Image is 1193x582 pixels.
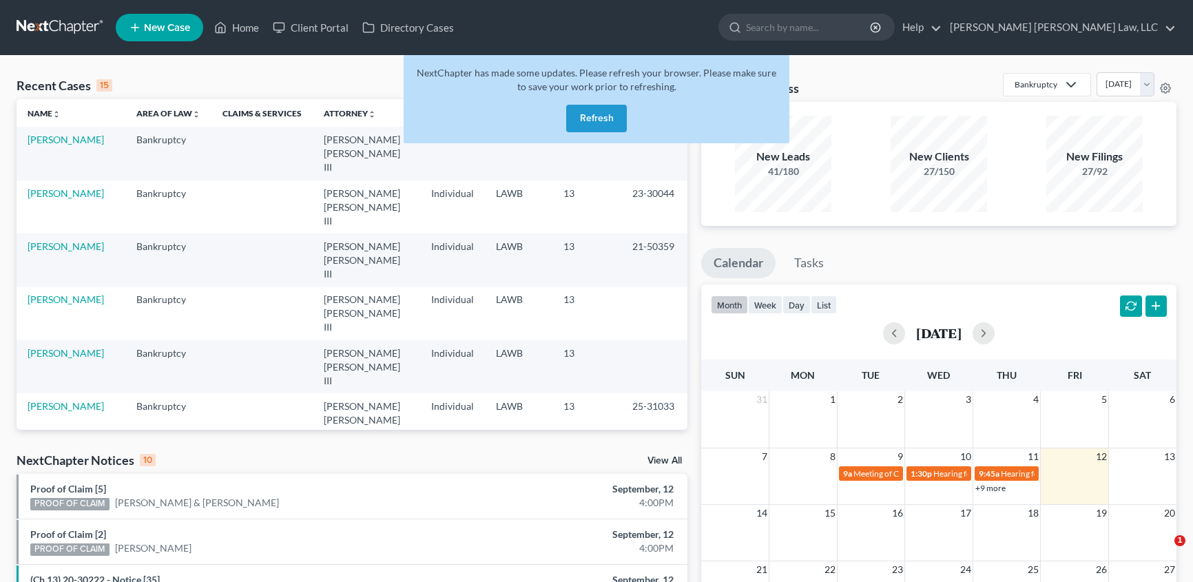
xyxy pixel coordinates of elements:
span: 19 [1095,505,1108,521]
a: [PERSON_NAME] [28,187,104,199]
a: Tasks [782,248,836,278]
a: Proof of Claim [2] [30,528,106,540]
div: 41/180 [735,165,831,178]
span: 16 [891,505,904,521]
td: 23-30044 [621,180,687,233]
td: LAWB [485,340,552,393]
a: Client Portal [266,15,355,40]
a: [PERSON_NAME] [28,347,104,359]
span: 13 [1163,448,1176,465]
span: Meeting of Creditors for [PERSON_NAME] [853,468,1006,479]
span: 3 [964,391,973,408]
span: 1 [829,391,837,408]
i: unfold_more [52,110,61,118]
div: 4:00PM [468,496,674,510]
a: [PERSON_NAME] [28,134,104,145]
div: 27/92 [1046,165,1143,178]
input: Search by name... [746,14,872,40]
a: Directory Cases [355,15,461,40]
span: 2 [896,391,904,408]
td: LAWB [485,233,552,287]
span: 26 [1095,561,1108,578]
div: New Leads [735,149,831,165]
span: Wed [927,369,950,381]
span: 24 [959,561,973,578]
div: NextChapter Notices [17,452,156,468]
td: [PERSON_NAME] [PERSON_NAME] III [313,287,420,340]
a: +9 more [975,483,1006,493]
span: Sat [1134,369,1151,381]
button: Refresh [566,105,627,132]
th: Claims & Services [211,99,313,127]
td: Individual [420,287,485,340]
td: Individual [420,233,485,287]
span: 12 [1095,448,1108,465]
div: 4:00PM [468,541,674,555]
span: 10 [959,448,973,465]
span: 7 [760,448,769,465]
td: 25-31033 [621,393,687,446]
button: list [811,295,837,314]
td: [PERSON_NAME] [PERSON_NAME] III [313,233,420,287]
div: New Filings [1046,149,1143,165]
td: Bankruptcy [125,340,211,393]
div: 15 [96,79,112,92]
td: [PERSON_NAME] [PERSON_NAME] III [313,180,420,233]
td: LAWB [485,287,552,340]
td: Bankruptcy [125,287,211,340]
span: 17 [959,505,973,521]
i: unfold_more [368,110,376,118]
td: LAWB [485,393,552,446]
a: Attorneyunfold_more [324,108,376,118]
div: Bankruptcy [1015,79,1057,90]
a: Area of Lawunfold_more [136,108,200,118]
span: 22 [823,561,837,578]
div: PROOF OF CLAIM [30,543,110,556]
span: 9a [843,468,852,479]
td: [PERSON_NAME] [PERSON_NAME] III [313,393,420,446]
div: New Clients [891,149,987,165]
div: 10 [140,454,156,466]
a: Home [207,15,266,40]
span: Tue [862,369,880,381]
span: Hearing for [PERSON_NAME] & [PERSON_NAME] [1001,468,1181,479]
button: month [711,295,748,314]
td: Individual [420,340,485,393]
span: Mon [791,369,815,381]
div: 27/150 [891,165,987,178]
span: 31 [755,391,769,408]
a: [PERSON_NAME] & [PERSON_NAME] [115,496,279,510]
td: [PERSON_NAME] [PERSON_NAME] III [313,127,420,180]
a: Nameunfold_more [28,108,61,118]
a: [PERSON_NAME] [28,400,104,412]
a: Help [895,15,942,40]
span: 5 [1100,391,1108,408]
div: September, 12 [468,528,674,541]
span: 8 [829,448,837,465]
td: 13 [552,340,621,393]
button: day [782,295,811,314]
span: 21 [755,561,769,578]
span: 9 [896,448,904,465]
span: Sun [725,369,745,381]
span: 11 [1026,448,1040,465]
td: Individual [420,180,485,233]
span: 9:45a [979,468,999,479]
a: [PERSON_NAME] [PERSON_NAME] Law, LLC [943,15,1176,40]
td: 13 [552,233,621,287]
span: 25 [1026,561,1040,578]
div: Recent Cases [17,77,112,94]
td: Bankruptcy [125,127,211,180]
div: September, 12 [468,482,674,496]
td: 13 [552,287,621,340]
td: LAWB [485,180,552,233]
td: Bankruptcy [125,180,211,233]
td: Individual [420,393,485,446]
span: New Case [144,23,190,33]
a: Proof of Claim [5] [30,483,106,495]
span: 18 [1026,505,1040,521]
span: Hearing for [PERSON_NAME] [933,468,1041,479]
a: Calendar [701,248,776,278]
a: [PERSON_NAME] [115,541,191,555]
span: Fri [1068,369,1082,381]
